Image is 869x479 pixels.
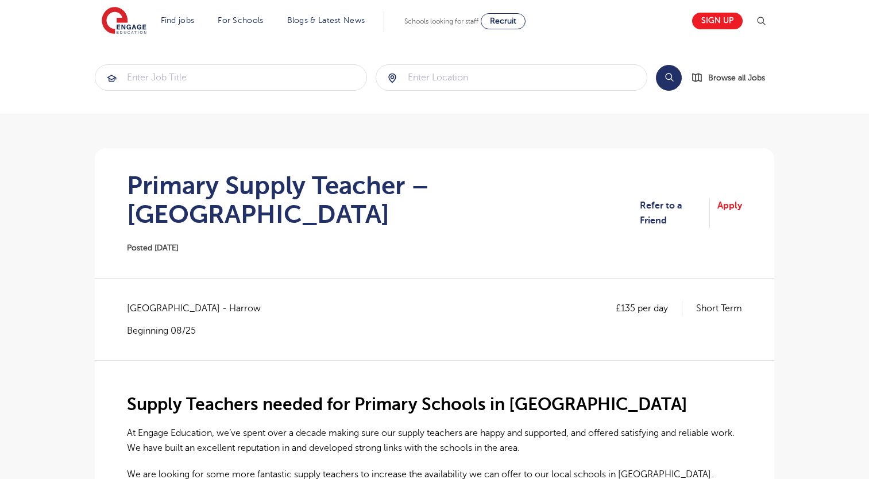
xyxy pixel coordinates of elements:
a: Recruit [481,13,526,29]
span: Schools looking for staff [404,17,478,25]
a: Refer to a Friend [640,198,710,229]
img: Engage Education [102,7,146,36]
a: Blogs & Latest News [287,16,365,25]
p: Short Term [696,301,742,316]
p: At Engage Education, we’ve spent over a decade making sure our supply teachers are happy and supp... [127,426,742,456]
h1: Primary Supply Teacher – [GEOGRAPHIC_DATA] [127,171,640,229]
span: Recruit [490,17,516,25]
input: Submit [95,65,366,90]
div: Submit [95,64,367,91]
button: Search [656,65,682,91]
a: Sign up [692,13,743,29]
p: £135 per day [616,301,682,316]
span: Posted [DATE] [127,244,179,252]
input: Submit [376,65,647,90]
a: For Schools [218,16,263,25]
span: Browse all Jobs [708,71,765,84]
div: Submit [376,64,648,91]
a: Apply [717,198,742,229]
p: Beginning 08/25 [127,325,272,337]
span: [GEOGRAPHIC_DATA] - Harrow [127,301,272,316]
a: Find jobs [161,16,195,25]
h2: Supply Teachers needed for Primary Schools in [GEOGRAPHIC_DATA] [127,395,742,414]
a: Browse all Jobs [691,71,774,84]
